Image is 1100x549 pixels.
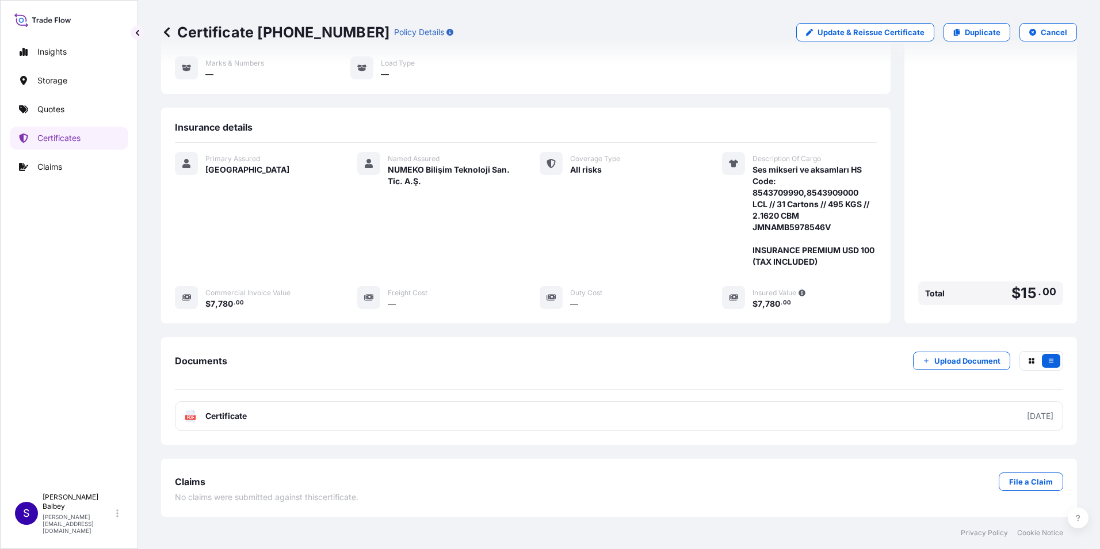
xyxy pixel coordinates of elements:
[175,401,1063,431] a: PDFCertificate[DATE]
[753,300,758,308] span: $
[236,301,244,305] span: 00
[161,23,389,41] p: Certificate [PHONE_NUMBER]
[796,23,934,41] a: Update & Reissue Certificate
[570,154,620,163] span: Coverage Type
[215,300,218,308] span: ,
[234,301,235,305] span: .
[1027,410,1053,422] div: [DATE]
[783,301,791,305] span: 00
[175,476,205,487] span: Claims
[10,98,128,121] a: Quotes
[753,288,796,298] span: Insured Value
[10,40,128,63] a: Insights
[762,300,765,308] span: ,
[205,288,291,298] span: Commercial Invoice Value
[175,491,358,503] span: No claims were submitted against this certificate .
[394,26,444,38] p: Policy Details
[37,132,81,144] p: Certificates
[781,301,782,305] span: .
[1009,476,1053,487] p: File a Claim
[10,69,128,92] a: Storage
[37,46,67,58] p: Insights
[765,300,780,308] span: 780
[37,104,64,115] p: Quotes
[205,300,211,308] span: $
[43,513,114,534] p: [PERSON_NAME][EMAIL_ADDRESS][DOMAIN_NAME]
[23,508,30,519] span: S
[10,127,128,150] a: Certificates
[381,68,389,80] span: —
[818,26,925,38] p: Update & Reissue Certificate
[965,26,1000,38] p: Duplicate
[205,154,260,163] span: Primary Assured
[1017,528,1063,537] a: Cookie Notice
[925,288,945,299] span: Total
[961,528,1008,537] a: Privacy Policy
[211,300,215,308] span: 7
[753,164,877,268] span: Ses mikseri ve aksamları HS Code: 8543709990,8543909000 LCL // 31 Cartons // 495 KGS // 2.1620 CB...
[37,161,62,173] p: Claims
[388,154,440,163] span: Named Assured
[758,300,762,308] span: 7
[1021,286,1036,300] span: 15
[753,154,821,163] span: Description Of Cargo
[37,75,67,86] p: Storage
[205,410,247,422] span: Certificate
[388,288,427,298] span: Freight Cost
[1041,26,1067,38] p: Cancel
[218,300,233,308] span: 780
[43,493,114,511] p: [PERSON_NAME] Balbey
[10,155,128,178] a: Claims
[1042,288,1056,295] span: 00
[570,164,602,176] span: All risks
[934,355,1000,367] p: Upload Document
[1038,288,1041,295] span: .
[944,23,1010,41] a: Duplicate
[175,355,227,367] span: Documents
[187,415,194,420] text: PDF
[999,472,1063,491] a: File a Claim
[1011,286,1021,300] span: $
[570,298,578,310] span: —
[388,164,512,187] span: NUMEKO Bilişim Teknoloji San. Tic. A.Ş.
[913,352,1010,370] button: Upload Document
[388,298,396,310] span: —
[205,164,289,176] span: [GEOGRAPHIC_DATA]
[570,288,602,298] span: Duty Cost
[1019,23,1077,41] button: Cancel
[175,121,253,133] span: Insurance details
[205,68,213,80] span: —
